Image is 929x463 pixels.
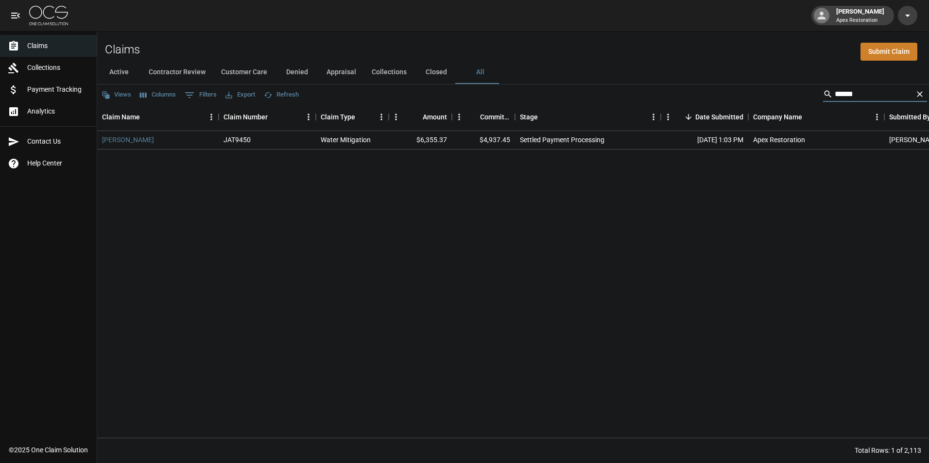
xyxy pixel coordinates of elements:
[102,103,140,131] div: Claim Name
[219,103,316,131] div: Claim Number
[301,110,316,124] button: Menu
[832,7,888,24] div: [PERSON_NAME]
[99,87,134,102] button: Views
[321,135,371,145] div: Water Mitigation
[748,103,884,131] div: Company Name
[268,110,281,124] button: Sort
[9,445,88,455] div: © 2025 One Claim Solution
[223,87,258,102] button: Export
[140,110,154,124] button: Sort
[661,110,675,124] button: Menu
[29,6,68,25] img: ocs-logo-white-transparent.png
[414,61,458,84] button: Closed
[6,6,25,25] button: open drawer
[912,87,927,101] button: Clear
[316,103,389,131] div: Claim Type
[538,110,551,124] button: Sort
[860,43,917,61] a: Submit Claim
[27,106,89,116] span: Analytics
[204,110,219,124] button: Menu
[753,135,805,145] div: Apex Restoration
[224,135,251,145] div: JAT9450
[695,103,743,131] div: Date Submitted
[661,131,748,149] div: [DATE] 1:03 PM
[423,103,447,131] div: Amount
[409,110,423,124] button: Sort
[452,110,466,124] button: Menu
[364,61,414,84] button: Collections
[224,103,268,131] div: Claim Number
[27,63,89,73] span: Collections
[138,87,178,102] button: Select columns
[480,103,510,131] div: Committed Amount
[97,103,219,131] div: Claim Name
[452,103,515,131] div: Committed Amount
[97,61,141,84] button: Active
[389,131,452,149] div: $6,355.37
[646,110,661,124] button: Menu
[836,17,884,25] p: Apex Restoration
[389,110,403,124] button: Menu
[27,158,89,168] span: Help Center
[97,61,929,84] div: dynamic tabs
[213,61,275,84] button: Customer Care
[321,103,355,131] div: Claim Type
[27,84,89,95] span: Payment Tracking
[823,86,927,104] div: Search
[141,61,213,84] button: Contractor Review
[855,446,921,455] div: Total Rows: 1 of 2,113
[389,103,452,131] div: Amount
[515,103,661,131] div: Stage
[870,110,884,124] button: Menu
[520,135,604,145] div: Settled Payment Processing
[102,135,154,145] a: [PERSON_NAME]
[466,110,480,124] button: Sort
[27,41,89,51] span: Claims
[753,103,802,131] div: Company Name
[520,103,538,131] div: Stage
[452,131,515,149] div: $4,937.45
[275,61,319,84] button: Denied
[682,110,695,124] button: Sort
[802,110,816,124] button: Sort
[319,61,364,84] button: Appraisal
[355,110,369,124] button: Sort
[182,87,219,103] button: Show filters
[458,61,502,84] button: All
[261,87,301,102] button: Refresh
[105,43,140,57] h2: Claims
[27,136,89,147] span: Contact Us
[661,103,748,131] div: Date Submitted
[374,110,389,124] button: Menu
